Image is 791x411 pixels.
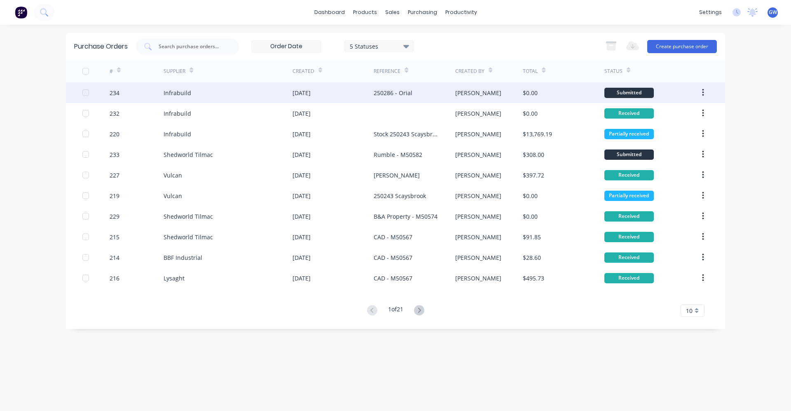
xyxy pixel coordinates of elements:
[110,171,119,180] div: 227
[604,149,654,160] div: Submitted
[523,68,538,75] div: Total
[110,130,119,138] div: 220
[604,170,654,180] div: Received
[110,274,119,283] div: 216
[455,212,501,221] div: [PERSON_NAME]
[293,109,311,118] div: [DATE]
[455,109,501,118] div: [PERSON_NAME]
[374,150,422,159] div: Rumble - M50582
[374,212,438,221] div: B&A Property - M50574
[110,212,119,221] div: 229
[293,233,311,241] div: [DATE]
[455,233,501,241] div: [PERSON_NAME]
[164,89,191,97] div: Infrabuild
[604,68,623,75] div: Status
[164,68,185,75] div: Supplier
[110,253,119,262] div: 214
[293,191,311,200] div: [DATE]
[404,6,441,19] div: purchasing
[523,233,541,241] div: $91.85
[374,253,412,262] div: CAD - M50567
[374,68,400,75] div: Reference
[388,305,403,317] div: 1 of 21
[523,150,544,159] div: $308.00
[604,252,654,263] div: Received
[110,191,119,200] div: 219
[523,212,538,221] div: $0.00
[604,191,654,201] div: Partially received
[15,6,27,19] img: Factory
[455,274,501,283] div: [PERSON_NAME]
[293,171,311,180] div: [DATE]
[110,68,113,75] div: #
[455,191,501,200] div: [PERSON_NAME]
[374,171,420,180] div: [PERSON_NAME]
[455,171,501,180] div: [PERSON_NAME]
[455,89,501,97] div: [PERSON_NAME]
[293,212,311,221] div: [DATE]
[164,171,182,180] div: Vulcan
[293,68,314,75] div: Created
[349,6,381,19] div: products
[604,211,654,222] div: Received
[110,109,119,118] div: 232
[374,191,426,200] div: 250243 Scaysbrook
[164,130,191,138] div: Infrabuild
[252,40,321,53] input: Order Date
[604,273,654,283] div: Received
[164,109,191,118] div: Infrabuild
[350,42,409,50] div: 5 Statuses
[374,274,412,283] div: CAD - M50567
[293,274,311,283] div: [DATE]
[158,42,226,51] input: Search purchase orders...
[110,233,119,241] div: 215
[604,129,654,139] div: Partially received
[523,253,541,262] div: $28.60
[164,233,213,241] div: Shedworld Tilmac
[293,130,311,138] div: [DATE]
[164,212,213,221] div: Shedworld Tilmac
[686,306,693,315] span: 10
[381,6,404,19] div: sales
[374,233,412,241] div: CAD - M50567
[523,130,552,138] div: $13,769.19
[523,191,538,200] div: $0.00
[293,253,311,262] div: [DATE]
[441,6,481,19] div: productivity
[769,9,777,16] span: GW
[374,130,438,138] div: Stock 250243 Scaysbrook
[604,108,654,119] div: Received
[164,150,213,159] div: Shedworld Tilmac
[523,89,538,97] div: $0.00
[647,40,717,53] button: Create purchase order
[523,274,544,283] div: $495.73
[604,232,654,242] div: Received
[455,253,501,262] div: [PERSON_NAME]
[455,68,484,75] div: Created By
[604,88,654,98] div: Submitted
[695,6,726,19] div: settings
[110,89,119,97] div: 234
[523,109,538,118] div: $0.00
[310,6,349,19] a: dashboard
[455,150,501,159] div: [PERSON_NAME]
[110,150,119,159] div: 233
[164,274,185,283] div: Lysaght
[523,171,544,180] div: $397.72
[74,42,128,51] div: Purchase Orders
[164,253,202,262] div: BBF Industrial
[374,89,412,97] div: 250286 - Orial
[293,150,311,159] div: [DATE]
[164,191,182,200] div: Vulcan
[455,130,501,138] div: [PERSON_NAME]
[293,89,311,97] div: [DATE]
